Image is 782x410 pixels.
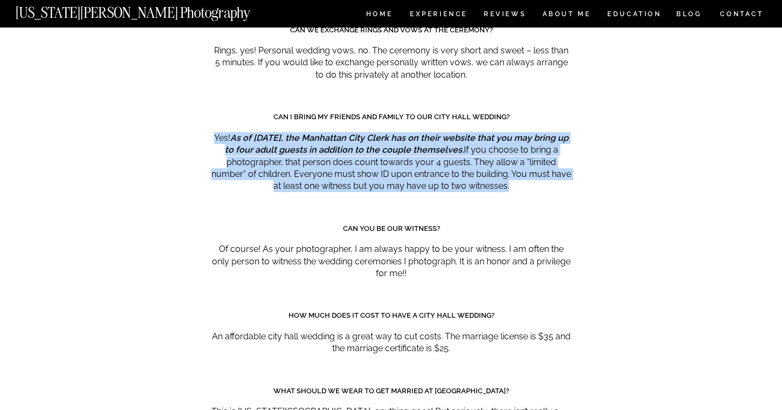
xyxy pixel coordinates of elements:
[289,311,495,319] strong: How much does it cost to have A City Hall wedding?
[364,11,395,20] a: HOME
[719,8,764,20] a: CONTACT
[484,11,524,20] a: REVIEWS
[273,387,509,395] strong: WHAT SHOULD WE WEAR TO GET MARRIED AT [GEOGRAPHIC_DATA]?
[211,331,571,355] p: An affordable city hall wedding is a great way to cut costs. The marriage license is $35 and the ...
[676,11,702,20] a: BLOG
[16,5,286,15] a: [US_STATE][PERSON_NAME] Photography
[410,11,467,20] a: Experience
[343,224,440,233] strong: Can you be our witness?
[542,11,591,20] a: ABOUT ME
[273,113,510,121] strong: Can I bring my friends and family to our city hall wedding?
[606,11,663,20] a: EDUCATION
[211,243,571,279] p: Of course! As your photographer, I am always happy to be your witness. I am often the only person...
[290,26,493,34] strong: CAN WE EXCHANGE RINGS AND VOWS AT the ceremony?
[225,133,569,155] em: As of [DATE], the Manhattan City Clerk has on their website that you may bring up to four adult g...
[211,45,571,81] p: Rings, yes! Personal wedding vows, no. The ceremony is very short and sweet – less than 5 minutes...
[211,132,571,193] p: Yes! If you choose to bring a photographer, that person does count towards your 4 guests. They al...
